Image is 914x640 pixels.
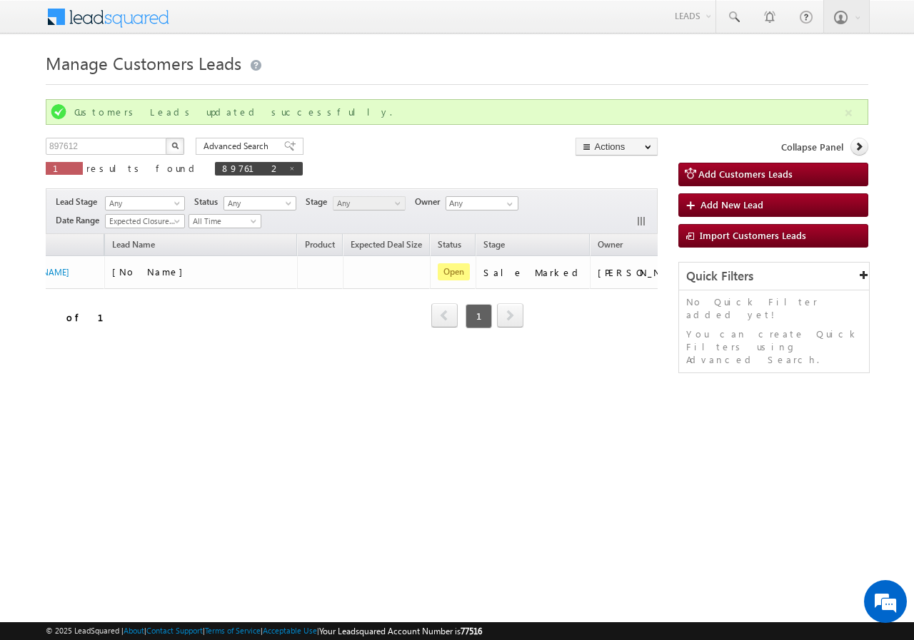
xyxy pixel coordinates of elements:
[171,142,179,149] img: Search
[431,305,458,327] a: prev
[222,162,281,174] span: 897612
[431,303,458,327] span: prev
[598,266,691,279] div: [PERSON_NAME]
[74,75,240,93] div: Chat with us now
[319,626,482,636] span: Your Leadsquared Account Number is
[686,295,862,321] p: No Quick Filter added yet!
[461,626,482,636] span: 77516
[53,162,76,174] span: 1
[106,197,180,210] span: Any
[224,196,296,210] a: Any
[698,168,793,180] span: Add Customers Leads
[497,305,523,327] a: next
[189,214,261,228] a: All Time
[112,265,190,278] span: [No Name]
[74,106,843,118] div: Customers Leads updated successfully.
[679,263,869,290] div: Quick Filters
[415,195,446,208] span: Owner
[263,626,317,635] a: Acceptable Use
[497,303,523,327] span: next
[234,7,268,41] div: Minimize live chat window
[305,239,335,250] span: Product
[483,266,583,279] div: Sale Marked
[24,75,60,93] img: d_60004797649_company_0_60004797649
[343,237,429,255] a: Expected Deal Size
[19,132,261,427] textarea: Type your message and hit 'Enter'
[483,239,505,250] span: Stage
[686,327,862,366] p: You can create Quick Filters using Advanced Search.
[105,196,185,210] a: Any
[106,215,180,228] span: Expected Closure Date
[56,214,105,227] span: Date Range
[700,198,763,210] span: Add New Lead
[476,237,512,255] a: Stage
[46,51,241,74] span: Manage Customers Leads
[205,626,261,635] a: Terms of Service
[598,239,623,250] span: Owner
[86,162,200,174] span: results found
[576,138,658,156] button: Actions
[146,626,203,635] a: Contact Support
[466,304,492,328] span: 1
[189,215,257,228] span: All Time
[105,214,185,228] a: Expected Closure Date
[124,626,144,635] a: About
[499,197,517,211] a: Show All Items
[438,263,470,280] span: Open
[306,195,333,208] span: Stage
[46,624,482,638] span: © 2025 LeadSquared | | | | |
[194,195,224,208] span: Status
[194,440,259,459] em: Start Chat
[700,229,806,241] span: Import Customers Leads
[224,197,292,210] span: Any
[204,140,273,153] span: Advanced Search
[56,195,103,208] span: Lead Stage
[351,239,422,250] span: Expected Deal Size
[431,237,468,255] a: Status
[446,196,518,210] input: Type to Search
[781,141,843,153] span: Collapse Panel
[333,196,406,210] a: Any
[333,197,401,210] span: Any
[105,237,162,255] span: Lead Name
